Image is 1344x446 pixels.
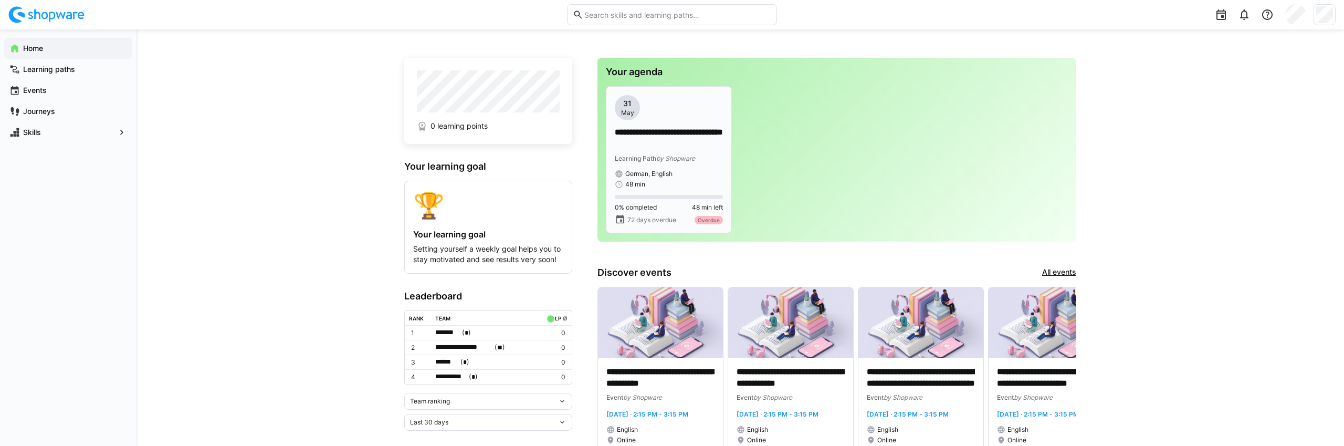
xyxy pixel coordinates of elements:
[469,371,478,382] span: ( )
[656,154,695,162] span: by Shopware
[495,342,505,353] span: ( )
[563,313,568,322] a: ø
[413,229,563,240] h4: Your learning goal
[747,436,766,444] span: Online
[583,10,771,19] input: Search skills and learning paths…
[627,216,676,224] span: 72 days overdue
[411,358,427,367] p: 3
[858,287,983,358] img: image
[617,426,638,434] span: English
[695,216,723,224] div: Overdue
[625,180,645,189] span: 48 min
[621,109,634,117] span: May
[410,418,448,427] span: Last 30 days
[430,121,488,131] span: 0 learning points
[460,357,469,368] span: ( )
[867,393,884,401] span: Event
[411,344,427,352] p: 2
[411,329,427,337] p: 1
[598,287,723,358] img: image
[1007,426,1028,434] span: English
[411,373,427,381] p: 4
[615,154,656,162] span: Learning Path
[737,410,818,418] span: [DATE] · 2:15 PM - 3:15 PM
[544,344,565,352] p: 0
[753,393,792,401] span: by Shopware
[615,203,657,212] span: 0% completed
[597,267,671,278] h3: Discover events
[1007,436,1026,444] span: Online
[606,410,688,418] span: [DATE] · 2:15 PM - 3:15 PM
[877,426,898,434] span: English
[692,203,723,212] span: 48 min left
[877,436,896,444] span: Online
[404,161,572,172] h3: Your learning goal
[462,327,471,338] span: ( )
[435,315,450,321] div: Team
[884,393,922,401] span: by Shopware
[544,373,565,381] p: 0
[989,287,1114,358] img: image
[409,315,424,321] div: Rank
[997,393,1014,401] span: Event
[617,436,636,444] span: Online
[728,287,853,358] img: image
[623,98,632,109] span: 31
[404,291,572,302] h3: Leaderboard
[747,426,768,434] span: English
[997,410,1079,418] span: [DATE] · 2:15 PM - 3:15 PM
[555,315,561,321] div: LP
[1042,267,1076,278] a: All events
[625,170,673,178] span: German, English
[544,358,565,367] p: 0
[413,244,563,265] p: Setting yourself a weekly goal helps you to stay motivated and see results very soon!
[737,393,753,401] span: Event
[410,397,450,406] span: Team ranking
[1014,393,1053,401] span: by Shopware
[623,393,662,401] span: by Shopware
[606,393,623,401] span: Event
[413,190,563,221] div: 🏆
[606,66,1068,78] h3: Your agenda
[867,410,949,418] span: [DATE] · 2:15 PM - 3:15 PM
[544,329,565,337] p: 0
